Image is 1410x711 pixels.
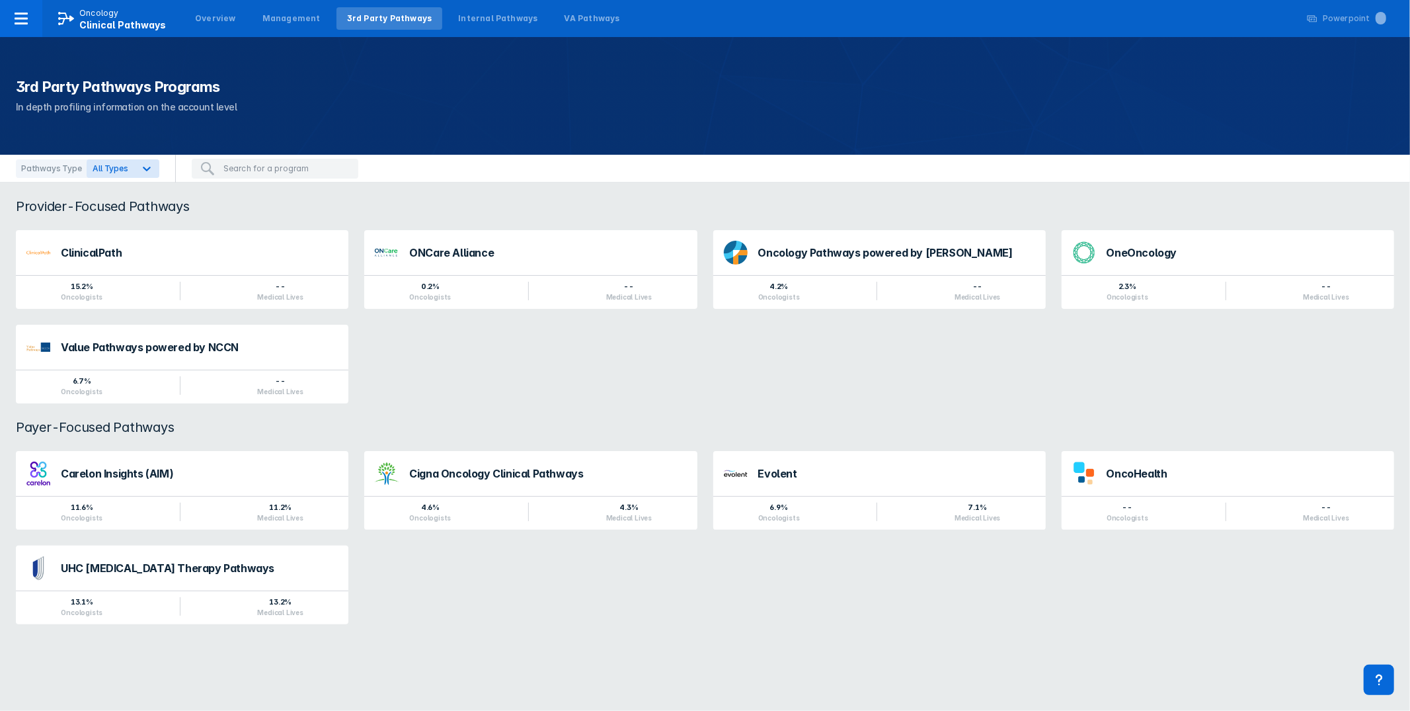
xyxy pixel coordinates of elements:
div: 11.2% [257,502,303,513]
img: oneoncology.png [1072,241,1096,265]
img: cigna-oncology-clinical-pathways.png [375,462,399,485]
div: Oncologists [1107,514,1148,522]
div: -- [1303,281,1349,292]
div: Medical Lives [1303,293,1349,301]
div: 4.6% [410,502,451,513]
div: Cigna Oncology Clinical Pathways [409,468,686,479]
p: In depth profiling information on the account level [16,99,1394,115]
div: 0.2% [410,281,451,292]
div: Medical Lives [257,388,303,396]
div: 7.1% [955,502,1000,513]
div: 2.3% [1107,281,1148,292]
div: -- [1107,502,1148,513]
div: Oncologists [61,514,102,522]
div: 15.2% [61,281,102,292]
img: uhc-pathways.png [26,556,50,580]
img: oncare-alliance.png [375,241,399,265]
div: Pathways Type [16,159,87,178]
div: 13.1% [61,597,102,607]
a: Management [252,7,331,30]
div: OneOncology [1107,247,1384,258]
div: -- [955,281,1000,292]
div: -- [606,281,652,292]
a: UHC [MEDICAL_DATA] Therapy Pathways13.1%Oncologists13.2%Medical Lives [16,546,348,624]
div: Medical Lives [606,293,652,301]
div: Medical Lives [955,293,1000,301]
div: Oncologists [1107,293,1148,301]
a: VA Pathways [554,7,631,30]
div: Management [262,13,321,24]
div: Oncologists [61,388,102,396]
div: Evolent [758,468,1035,479]
div: OncoHealth [1107,468,1384,479]
div: Medical Lives [606,514,652,522]
div: Medical Lives [955,514,1000,522]
a: Carelon Insights (AIM)11.6%Oncologists11.2%Medical Lives [16,451,348,530]
div: Oncologists [410,293,451,301]
a: 3rd Party Pathways [336,7,443,30]
div: Internal Pathways [458,13,537,24]
div: ONCare Alliance [409,247,686,258]
div: Medical Lives [257,293,303,301]
div: Oncologists [410,514,451,522]
div: 11.6% [61,502,102,513]
img: oncohealth.png [1072,462,1096,485]
div: Oncologists [61,293,102,301]
div: 6.9% [758,502,800,513]
h1: 3rd Party Pathways Programs [16,77,1394,97]
span: Clinical Pathways [79,19,166,30]
a: Oncology Pathways powered by [PERSON_NAME]4.2%Oncologists--Medical Lives [713,230,1046,309]
div: Oncology Pathways powered by [PERSON_NAME] [758,247,1035,258]
a: ONCare Alliance0.2%Oncologists--Medical Lives [364,230,697,309]
img: new-century-health.png [724,462,748,485]
a: ClinicalPath15.2%Oncologists--Medical Lives [16,230,348,309]
a: OncoHealth--Oncologists--Medical Lives [1062,451,1394,530]
div: Value Pathways powered by NCCN [61,342,338,353]
a: Internal Pathways [448,7,548,30]
div: Oncologists [61,608,102,616]
p: Oncology [79,7,119,19]
a: Value Pathways powered by NCCN6.7%Oncologists--Medical Lives [16,325,348,403]
div: 3rd Party Pathways [347,13,432,24]
div: -- [1303,502,1349,513]
div: Medical Lives [257,514,303,522]
div: Oncologists [758,293,800,301]
img: value-pathways-nccn.png [26,343,50,352]
span: All Types [93,163,128,173]
a: OneOncology2.3%Oncologists--Medical Lives [1062,230,1394,309]
div: 4.3% [606,502,652,513]
div: Medical Lives [257,608,303,616]
img: via-oncology.png [26,241,50,265]
div: 13.2% [257,597,303,607]
div: Powerpoint [1323,13,1386,24]
a: Evolent6.9%Oncologists7.1%Medical Lives [713,451,1046,530]
div: Contact Support [1364,665,1394,695]
a: Overview [184,7,247,30]
div: Carelon Insights (AIM) [61,468,338,479]
input: Search for a program [223,163,350,175]
div: VA Pathways [565,13,620,24]
div: Medical Lives [1303,514,1349,522]
div: Oncologists [758,514,800,522]
img: carelon-insights.png [26,462,50,485]
div: 6.7% [61,376,102,386]
a: Cigna Oncology Clinical Pathways4.6%Oncologists4.3%Medical Lives [364,451,697,530]
div: -- [257,376,303,386]
div: -- [257,281,303,292]
div: Overview [195,13,236,24]
div: UHC [MEDICAL_DATA] Therapy Pathways [61,563,338,573]
div: 4.2% [758,281,800,292]
img: dfci-pathways.png [724,241,748,265]
div: ClinicalPath [61,247,338,258]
